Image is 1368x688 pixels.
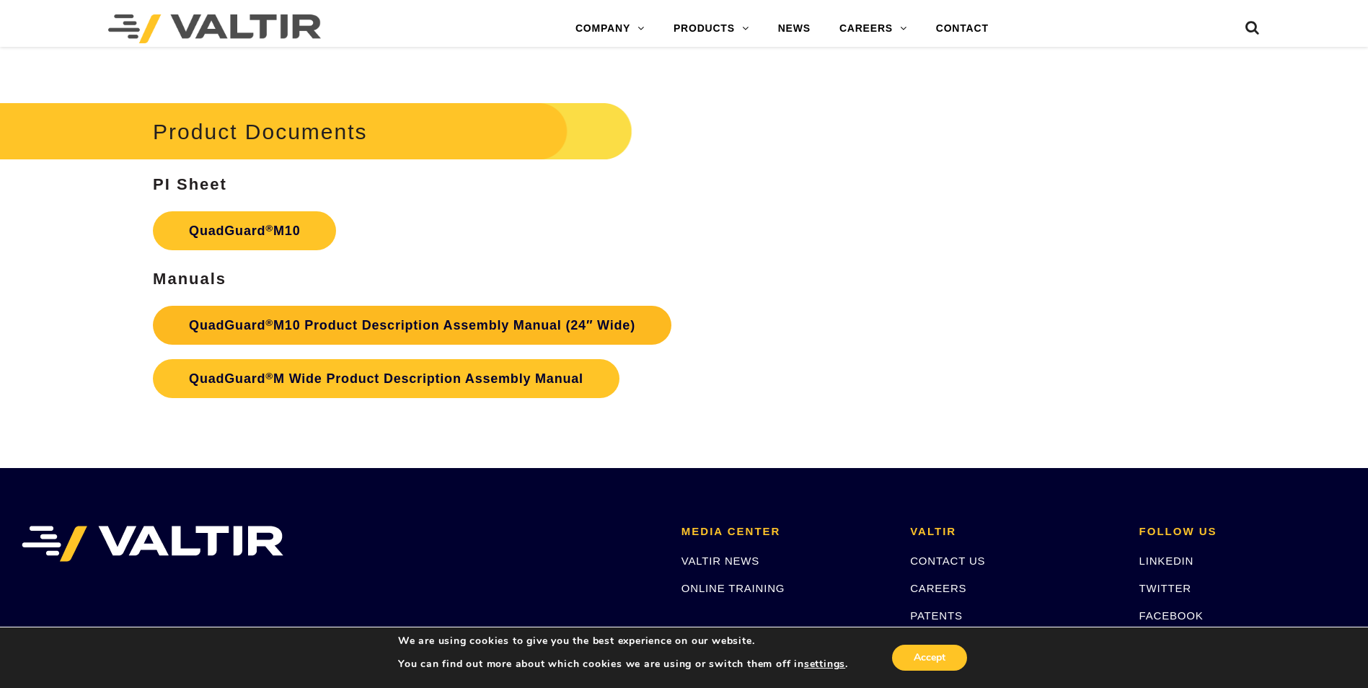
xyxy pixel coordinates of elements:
a: COMPANY [561,14,659,43]
sup: ® [265,371,273,382]
sup: ® [265,317,273,328]
sup: ® [265,223,273,234]
a: FACEBOOK [1139,609,1204,622]
img: Valtir [108,14,321,43]
a: CAREERS [825,14,922,43]
a: VALTIR NEWS [681,555,759,567]
h2: VALTIR [910,526,1117,538]
h2: MEDIA CENTER [681,526,888,538]
button: settings [804,658,845,671]
img: VALTIR [22,526,283,562]
h2: FOLLOW US [1139,526,1346,538]
a: QuadGuard®M Wide Product Description Assembly Manual [153,359,619,398]
a: TWITTER [1139,582,1191,594]
p: We are using cookies to give you the best experience on our website. [398,635,848,648]
a: LINKEDIN [1139,555,1194,567]
a: ONLINE TRAINING [681,582,785,594]
p: You can find out more about which cookies we are using or switch them off in . [398,658,848,671]
a: CAREERS [910,582,966,594]
a: PRODUCTS [659,14,764,43]
a: QuadGuard®M10 Product Description Assembly Manual (24″ Wide) [153,306,671,345]
a: CONTACT US [910,555,985,567]
strong: Manuals [153,270,226,288]
button: Accept [892,645,967,671]
a: QuadGuard®M10 [153,211,336,250]
a: CONTACT [922,14,1003,43]
a: PATENTS [910,609,963,622]
a: NEWS [764,14,825,43]
strong: PI Sheet [153,175,227,193]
